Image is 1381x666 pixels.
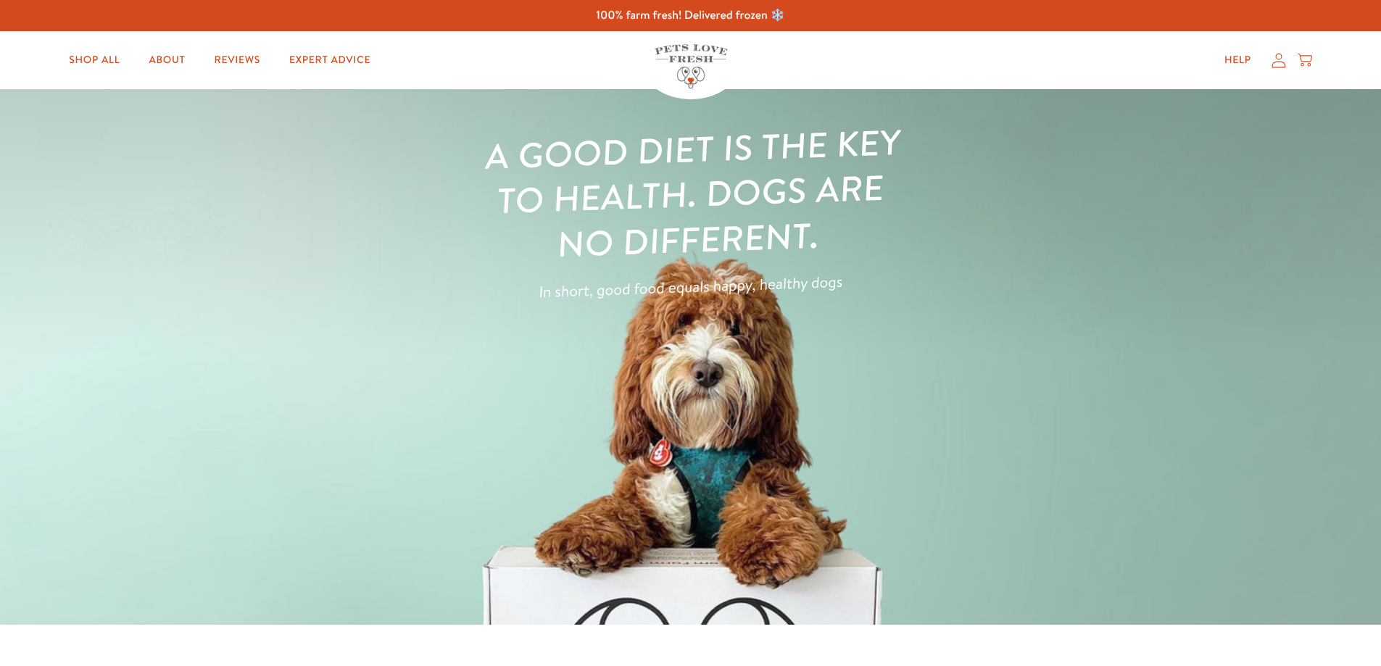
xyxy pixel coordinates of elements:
a: About [137,46,196,75]
p: In short, good food equals happy, healthy dogs [481,267,900,307]
a: Shop All [57,46,131,75]
a: Help [1213,46,1263,75]
h1: A good diet is the key to health. Dogs are no different. [478,120,903,270]
a: Expert Advice [278,46,382,75]
a: Reviews [203,46,272,75]
img: Pets Love Fresh [655,44,727,88]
